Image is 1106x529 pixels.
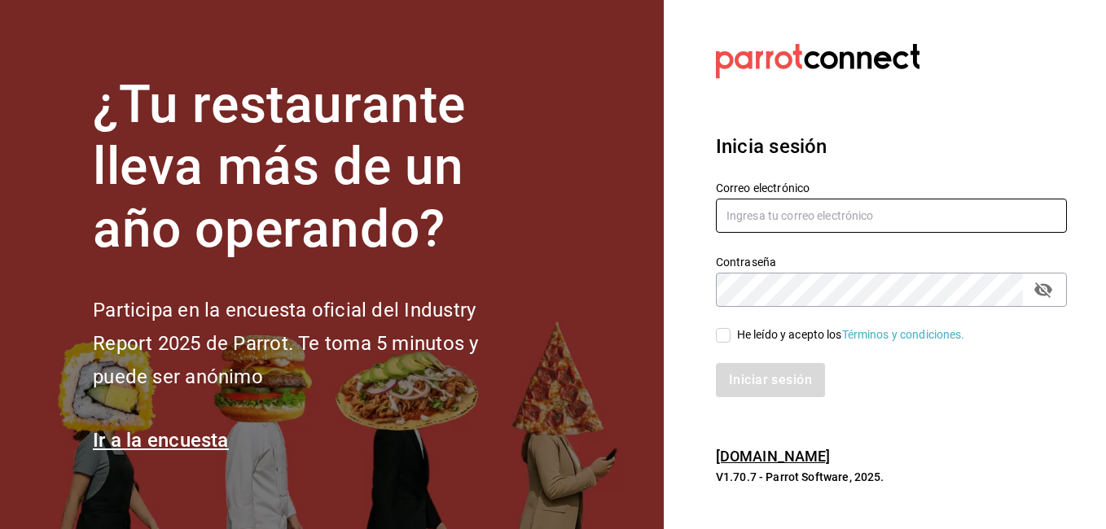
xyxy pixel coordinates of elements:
label: Contraseña [716,256,1067,267]
h1: ¿Tu restaurante lleva más de un año operando? [93,74,533,261]
a: [DOMAIN_NAME] [716,448,831,465]
a: Términos y condiciones. [842,328,965,341]
input: Ingresa tu correo electrónico [716,199,1067,233]
a: Ir a la encuesta [93,429,229,452]
button: passwordField [1029,276,1057,304]
div: He leído y acepto los [737,326,965,343]
p: V1.70.7 - Parrot Software, 2025. [716,469,1067,485]
h2: Participa en la encuesta oficial del Industry Report 2025 de Parrot. Te toma 5 minutos y puede se... [93,294,533,393]
label: Correo electrónico [716,181,1067,193]
h3: Inicia sesión [716,132,1067,161]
